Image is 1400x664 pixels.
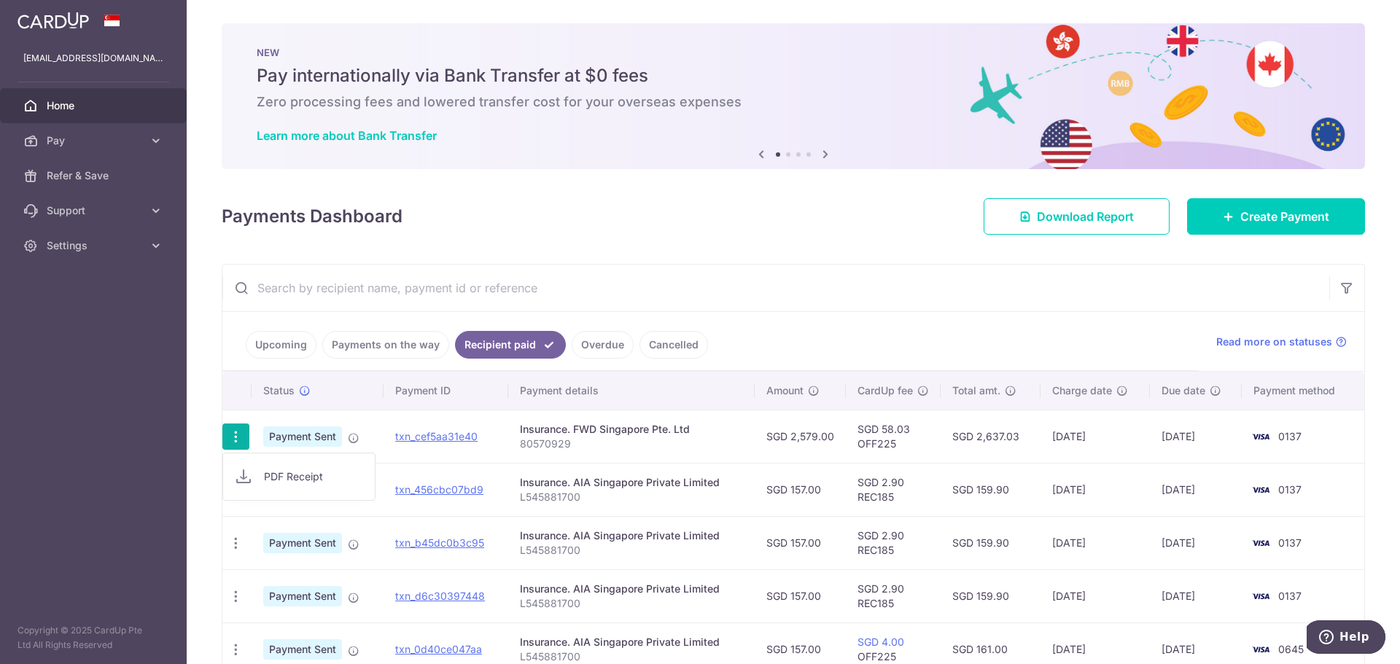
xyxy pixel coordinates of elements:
span: Payment Sent [263,426,342,447]
td: SGD 2.90 REC185 [846,569,941,622]
a: Overdue [572,331,634,359]
td: [DATE] [1041,410,1150,463]
td: SGD 159.90 [941,463,1041,516]
span: Due date [1162,383,1205,398]
span: Payment Sent [263,586,342,606]
img: CardUp [17,12,89,29]
span: Status [263,383,295,398]
a: Recipient paid [455,331,566,359]
a: Upcoming [246,331,316,359]
p: L545881700 [520,543,743,558]
span: Payment Sent [263,639,342,660]
img: Bank Card [1246,641,1275,658]
span: 0137 [1278,536,1302,549]
span: 0137 [1278,590,1302,602]
td: SGD 2,579.00 [755,410,846,463]
div: Insurance. AIA Singapore Private Limited [520,635,743,649]
td: SGD 159.90 [941,569,1041,622]
span: Settings [47,238,143,253]
img: Bank Card [1246,481,1275,499]
span: Amount [766,383,804,398]
a: txn_d6c30397448 [395,590,485,602]
a: Learn more about Bank Transfer [257,128,437,143]
td: SGD 58.03 OFF225 [846,410,941,463]
input: Search by recipient name, payment id or reference [222,265,1329,311]
span: Help [33,10,63,23]
iframe: Opens a widget where you can find more information [1307,620,1385,657]
td: SGD 2.90 REC185 [846,516,941,569]
span: CardUp fee [857,383,913,398]
a: Create Payment [1187,198,1365,235]
span: Download Report [1037,208,1134,225]
td: [DATE] [1150,516,1242,569]
td: SGD 157.00 [755,463,846,516]
td: SGD 157.00 [755,569,846,622]
a: txn_0d40ce047aa [395,643,482,655]
span: Pay [47,133,143,148]
td: [DATE] [1150,463,1242,516]
p: L545881700 [520,649,743,664]
td: [DATE] [1150,569,1242,622]
td: SGD 159.90 [941,516,1041,569]
a: txn_cef5aa31e40 [395,430,478,442]
td: SGD 2,637.03 [941,410,1041,463]
a: Read more on statuses [1216,335,1347,349]
img: Bank Card [1246,587,1275,605]
th: Payment details [508,372,755,410]
div: Insurance. AIA Singapore Private Limited [520,528,743,543]
span: Create Payment [1240,208,1329,225]
div: Insurance. AIA Singapore Private Limited [520,582,743,596]
p: 80570929 [520,437,743,451]
td: SGD 2.90 REC185 [846,463,941,516]
span: Home [47,98,143,113]
h6: Zero processing fees and lowered transfer cost for your overseas expenses [257,93,1330,111]
a: txn_456cbc07bd9 [395,483,483,496]
img: Bank transfer banner [222,23,1365,169]
a: txn_b45dc0b3c95 [395,536,484,549]
span: 0137 [1278,430,1302,442]
p: [EMAIL_ADDRESS][DOMAIN_NAME] [23,51,163,66]
a: SGD 4.00 [857,636,904,648]
a: Cancelled [639,331,708,359]
p: L545881700 [520,490,743,504]
p: L545881700 [520,596,743,611]
span: Total amt. [952,383,1000,398]
span: Charge date [1052,383,1112,398]
h5: Pay internationally via Bank Transfer at $0 fees [257,64,1330,87]
td: [DATE] [1041,463,1150,516]
span: Support [47,203,143,218]
td: [DATE] [1041,569,1150,622]
div: Insurance. FWD Singapore Pte. Ltd [520,422,743,437]
span: 0137 [1278,483,1302,496]
a: Payments on the way [322,331,449,359]
td: SGD 157.00 [755,516,846,569]
td: [DATE] [1150,410,1242,463]
th: Payment method [1242,372,1364,410]
p: NEW [257,47,1330,58]
span: Payment Sent [263,533,342,553]
img: Bank Card [1246,534,1275,552]
span: Read more on statuses [1216,335,1332,349]
div: Insurance. AIA Singapore Private Limited [520,475,743,490]
span: Refer & Save [47,168,143,183]
td: [DATE] [1041,516,1150,569]
h4: Payments Dashboard [222,203,402,230]
a: Download Report [984,198,1170,235]
th: Payment ID [384,372,508,410]
img: Bank Card [1246,428,1275,445]
span: 0645 [1278,643,1304,655]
